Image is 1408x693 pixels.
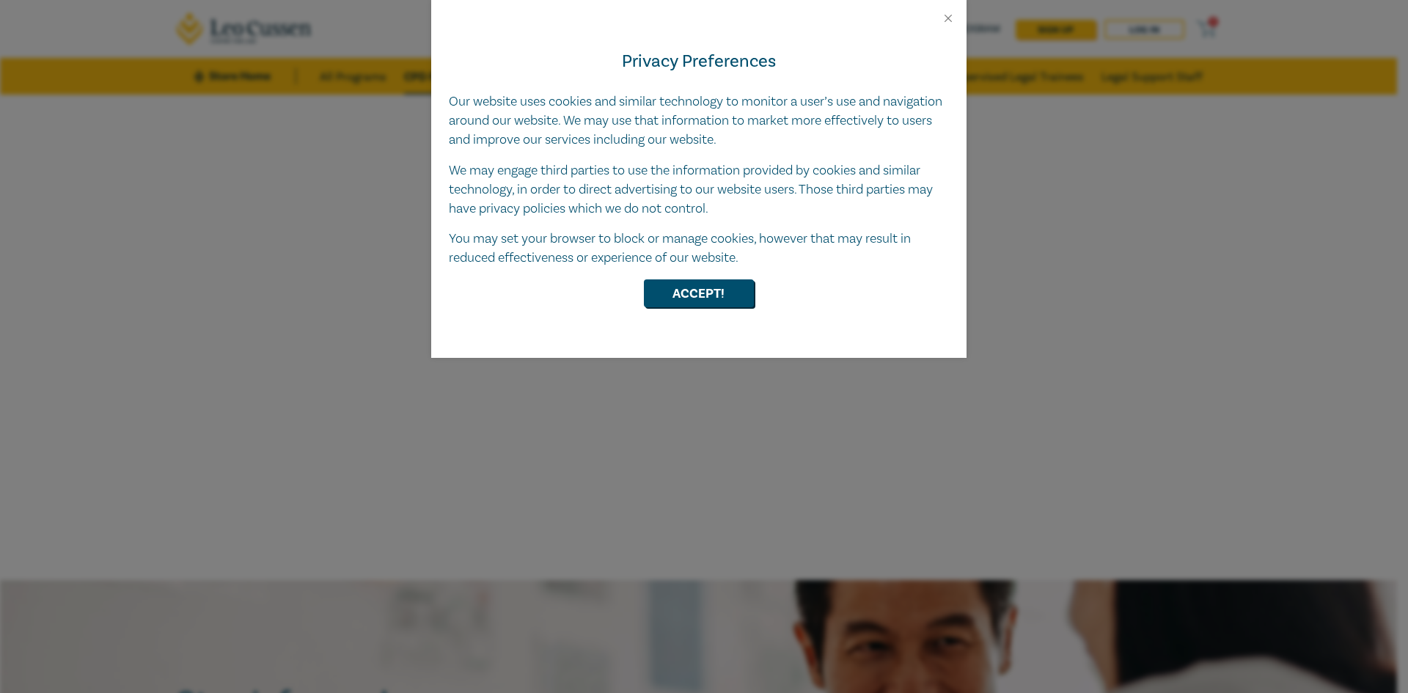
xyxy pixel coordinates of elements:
button: Close [942,12,955,25]
p: We may engage third parties to use the information provided by cookies and similar technology, in... [449,161,949,219]
p: You may set your browser to block or manage cookies, however that may result in reduced effective... [449,230,949,268]
h4: Privacy Preferences [449,48,949,75]
button: Accept! [644,279,754,307]
p: Our website uses cookies and similar technology to monitor a user’s use and navigation around our... [449,92,949,150]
